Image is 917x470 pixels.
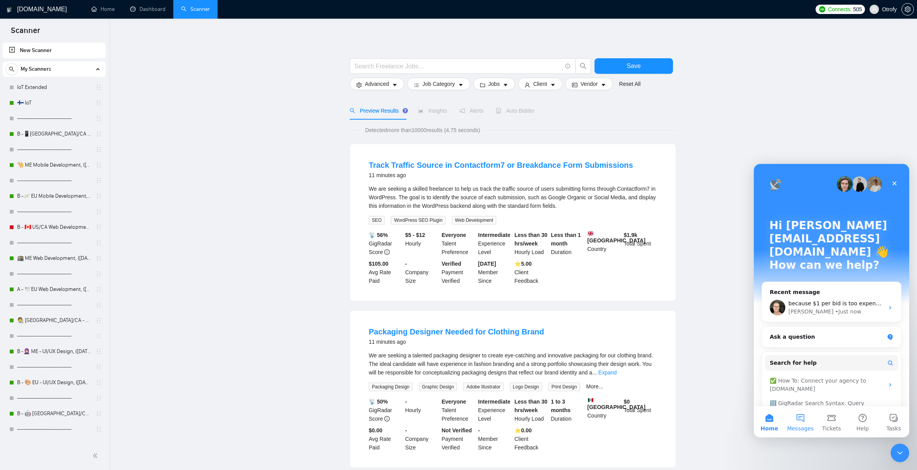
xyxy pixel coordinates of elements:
a: ---------------------------- [17,111,91,126]
span: ... [592,369,597,376]
span: info-circle [384,416,390,421]
iframe: Intercom live chat [891,444,909,462]
div: Hourly Load [513,397,549,423]
div: GigRadar Score [367,231,404,256]
div: 🔠 GigRadar Search Syntax: Query Operators for Optimized Job Searches [11,232,144,255]
button: setting [901,3,914,16]
b: ⭐️ 5.00 [514,261,532,267]
button: search [5,63,18,75]
span: holder [96,209,102,215]
a: B -🪐 EU Mobile Development, ([DATE]) [17,188,91,204]
span: Packaging Design [369,383,413,391]
a: ---------------------------- [17,142,91,157]
span: user [525,82,530,88]
div: 🔠 GigRadar Search Syntax: Query Operators for Optimized Job Searches [16,235,130,252]
span: search [6,66,17,72]
div: Member Since [476,259,513,285]
span: Help [103,262,115,267]
span: holder [96,395,102,401]
span: Tickets [68,262,87,267]
b: - [478,427,480,433]
button: Messages [31,242,62,273]
li: My Scanners [3,61,106,453]
span: holder [96,317,102,324]
span: area-chart [418,108,424,113]
a: Packaging Designer Needed for Clothing Brand [369,327,544,336]
span: Save [627,61,641,71]
button: userClientcaret-down [518,78,562,90]
span: holder [96,178,102,184]
div: Hourly Load [513,231,549,256]
a: searchScanner [181,6,210,12]
div: ✅ How To: Connect your agency to [DOMAIN_NAME] [11,210,144,232]
a: IoT Extended [17,80,91,95]
a: B - 🤖 EU ChatGPT, ([DATE]) new text [17,437,91,453]
input: Search Freelance Jobs... [354,61,562,71]
a: ---------------------------- [17,390,91,406]
a: 🧑‍🎨 [GEOGRAPHIC_DATA]/CA - UI/UX Design, ([DATE]) [17,313,91,328]
span: Home [7,262,24,267]
span: holder [96,255,102,261]
span: Insights [418,108,447,114]
a: More... [586,383,603,390]
b: [DATE] [478,261,496,267]
span: double-left [92,452,100,460]
span: info-circle [384,249,390,255]
div: Total Spent [622,397,659,423]
span: notification [460,108,465,113]
a: Reset All [619,80,640,88]
span: setting [356,82,362,88]
span: holder [96,302,102,308]
a: ---------------------------- [17,297,91,313]
div: Duration [549,231,586,256]
div: Payment Verified [440,259,477,285]
span: holder [96,411,102,417]
div: Company Size [404,426,440,452]
div: Avg Rate Paid [367,259,404,285]
span: holder [96,115,102,122]
div: Client Feedback [513,426,549,452]
b: Intermediate [478,399,510,405]
b: [GEOGRAPHIC_DATA] [588,231,646,244]
div: Ask a question [8,162,148,184]
a: B - 🇨🇦 US/CA Web Development, ([DATE]) [17,219,91,235]
span: holder [96,84,102,91]
b: - [405,427,407,433]
b: Intermediate [478,232,510,238]
span: because $1 per bid is too expensive for me. Also, I was thinking to reduce amount of monthly bidd... [35,136,356,143]
b: 📡 50% [369,399,388,405]
b: 1 to 3 months [551,399,571,413]
div: Member Since [476,426,513,452]
span: Alerts [460,108,484,114]
button: Save [594,58,673,74]
b: Everyone [442,399,466,405]
button: Tasks [124,242,155,273]
a: 🐪 ME Mobile Development, ([DATE]) [17,157,91,173]
div: Experience Level [476,397,513,423]
div: Payment Verified [440,426,477,452]
div: Avg Rate Paid [367,426,404,452]
a: B -🧕🏼 ME - UI/UX Design, ([DATE]) new text, no flags [17,344,91,359]
b: Less than 1 month [551,232,581,247]
span: Jobs [488,80,500,88]
span: user [872,7,877,12]
li: New Scanner [3,43,106,58]
b: Everyone [442,232,466,238]
span: Preview Results [350,108,406,114]
span: holder [96,333,102,339]
button: idcardVendorcaret-down [565,78,613,90]
span: caret-down [601,82,606,88]
div: Close [134,12,148,26]
a: New Scanner [9,43,99,58]
div: 11 minutes ago [369,337,544,346]
span: robot [496,108,501,113]
span: holder [96,271,102,277]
